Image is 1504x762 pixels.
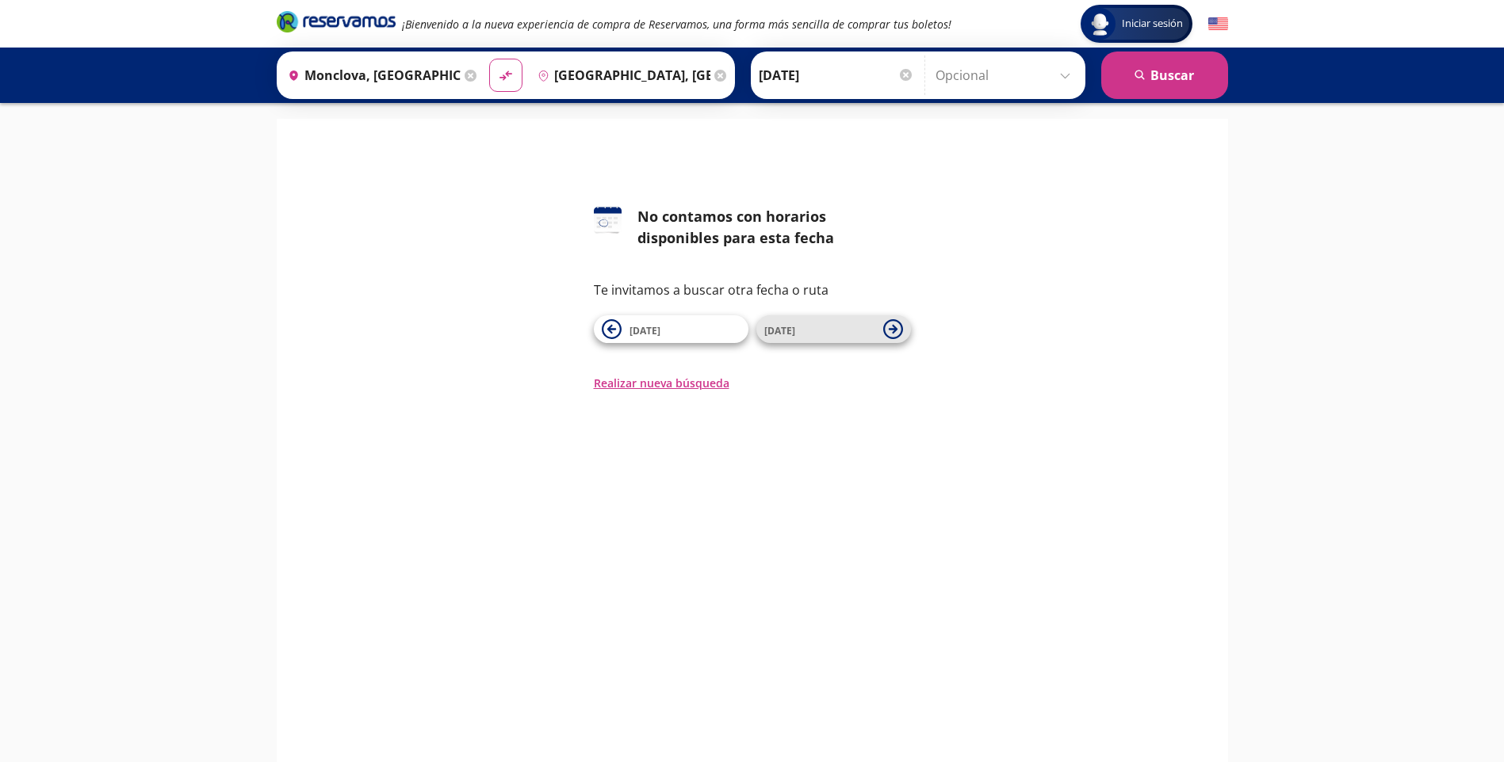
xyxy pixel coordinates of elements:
input: Opcional [936,55,1077,95]
input: Elegir Fecha [759,55,914,95]
div: No contamos con horarios disponibles para esta fecha [637,206,911,249]
span: [DATE] [630,324,660,337]
button: [DATE] [756,315,911,343]
input: Buscar Origen [281,55,461,95]
a: Brand Logo [277,10,396,38]
button: Buscar [1101,51,1228,99]
em: ¡Bienvenido a la nueva experiencia de compra de Reservamos, una forma más sencilla de comprar tus... [402,17,951,32]
span: Iniciar sesión [1116,16,1189,32]
button: [DATE] [594,315,748,343]
i: Brand Logo [277,10,396,33]
button: Realizar nueva búsqueda [594,375,729,391]
input: Buscar Destino [531,55,710,95]
p: Te invitamos a buscar otra fecha o ruta [594,280,911,299]
button: English [1208,14,1228,34]
span: [DATE] [764,324,795,337]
